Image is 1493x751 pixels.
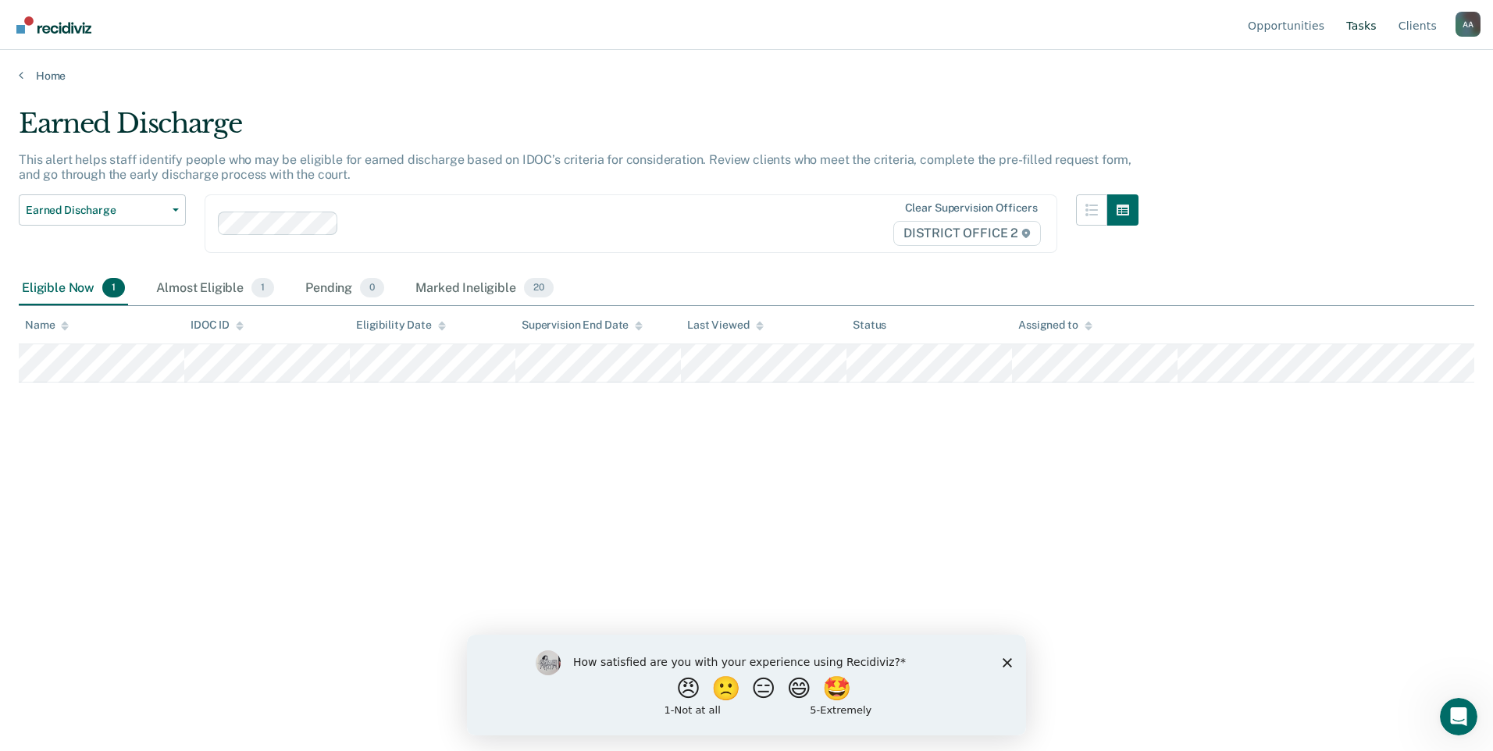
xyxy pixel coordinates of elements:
[1456,12,1481,37] div: A A
[1440,698,1477,735] iframe: Intercom live chat
[16,16,91,34] img: Recidiviz
[26,204,166,217] span: Earned Discharge
[524,278,554,298] span: 20
[893,221,1041,246] span: DISTRICT OFFICE 2
[153,272,277,306] div: Almost Eligible1
[191,319,244,332] div: IDOC ID
[1456,12,1481,37] button: Profile dropdown button
[905,201,1038,215] div: Clear supervision officers
[25,319,69,332] div: Name
[356,319,446,332] div: Eligibility Date
[687,319,763,332] div: Last Viewed
[19,69,1474,83] a: Home
[467,635,1026,735] iframe: Survey by Kim from Recidiviz
[522,319,643,332] div: Supervision End Date
[19,194,186,226] button: Earned Discharge
[19,108,1138,152] div: Earned Discharge
[1018,319,1092,332] div: Assigned to
[102,278,125,298] span: 1
[19,152,1131,182] p: This alert helps staff identify people who may be eligible for earned discharge based on IDOC’s c...
[853,319,886,332] div: Status
[251,278,274,298] span: 1
[412,272,556,306] div: Marked Ineligible20
[360,278,384,298] span: 0
[19,272,128,306] div: Eligible Now1
[302,272,387,306] div: Pending0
